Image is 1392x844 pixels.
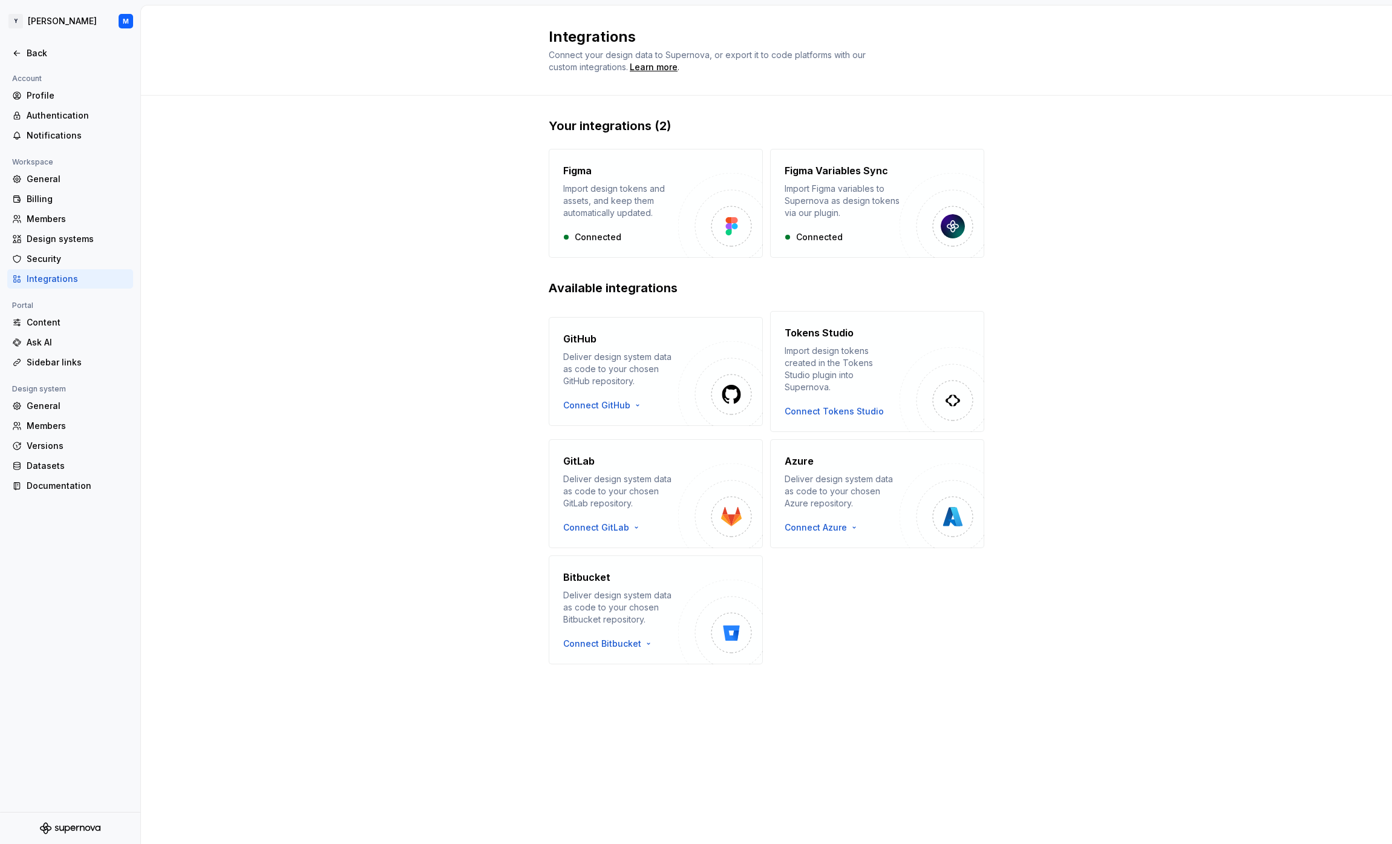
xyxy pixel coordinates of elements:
button: Connect GitLab [563,522,646,534]
button: Y[PERSON_NAME]M [2,8,138,34]
div: Import design tokens created in the Tokens Studio plugin into Supernova. [785,345,900,393]
a: Versions [7,436,133,456]
button: Connect Bitbucket [563,638,658,650]
a: Notifications [7,126,133,145]
button: BitbucketDeliver design system data as code to your chosen Bitbucket repository.Connect Bitbucket [549,555,763,664]
div: Content [27,316,128,329]
div: Profile [27,90,128,102]
div: General [27,173,128,185]
div: Y [8,14,23,28]
span: . [628,63,679,72]
div: Workspace [7,155,58,169]
div: Versions [27,440,128,452]
div: [PERSON_NAME] [28,15,97,27]
div: Back [27,47,128,59]
a: Profile [7,86,133,105]
button: GitHubDeliver design system data as code to your chosen GitHub repository.Connect GitHub [549,311,763,432]
button: FigmaImport design tokens and assets, and keep them automatically updated.Connected [549,149,763,258]
h4: Tokens Studio [785,325,854,340]
div: Account [7,71,47,86]
a: Documentation [7,476,133,496]
div: Design system [7,382,71,396]
div: Deliver design system data as code to your chosen GitHub repository. [563,351,678,387]
button: Figma Variables SyncImport Figma variables to Supernova as design tokens via our plugin.Connected [770,149,984,258]
a: Security [7,249,133,269]
div: Design systems [27,233,128,245]
a: Learn more [630,61,678,73]
a: Datasets [7,456,133,476]
button: Connect Tokens Studio [785,405,884,417]
a: Integrations [7,269,133,289]
button: Connect Azure [785,522,864,534]
div: Import Figma variables to Supernova as design tokens via our plugin. [785,183,900,219]
h4: GitLab [563,454,595,468]
div: Deliver design system data as code to your chosen Azure repository. [785,473,900,509]
h2: Integrations [549,27,970,47]
a: General [7,169,133,189]
a: General [7,396,133,416]
span: Connect your design data to Supernova, or export it to code platforms with our custom integrations. [549,50,868,72]
div: Integrations [27,273,128,285]
h2: Available integrations [549,280,984,296]
h4: Figma Variables Sync [785,163,888,178]
span: Connect GitHub [563,399,630,411]
div: M [123,16,129,26]
a: Sidebar links [7,353,133,372]
div: Deliver design system data as code to your chosen Bitbucket repository. [563,589,678,626]
div: Documentation [27,480,128,492]
button: GitLabDeliver design system data as code to your chosen GitLab repository.Connect GitLab [549,439,763,548]
a: Ask AI [7,333,133,352]
div: Deliver design system data as code to your chosen GitLab repository. [563,473,678,509]
div: Portal [7,298,38,313]
span: Connect Azure [785,522,847,534]
span: Connect GitLab [563,522,629,534]
h2: Your integrations (2) [549,117,984,134]
button: Connect GitHub [563,399,647,411]
a: Authentication [7,106,133,125]
div: General [27,400,128,412]
div: Billing [27,193,128,205]
div: Sidebar links [27,356,128,368]
div: Datasets [27,460,128,472]
h4: Figma [563,163,592,178]
span: Connect Bitbucket [563,638,641,650]
a: Design systems [7,229,133,249]
a: Members [7,416,133,436]
div: Members [27,213,128,225]
svg: Supernova Logo [40,822,100,834]
h4: Bitbucket [563,570,610,584]
a: Content [7,313,133,332]
h4: Azure [785,454,814,468]
div: Ask AI [27,336,128,348]
a: Members [7,209,133,229]
div: Members [27,420,128,432]
a: Billing [7,189,133,209]
div: Import design tokens and assets, and keep them automatically updated. [563,183,678,219]
a: Back [7,44,133,63]
button: Tokens StudioImport design tokens created in the Tokens Studio plugin into Supernova.Connect Toke... [770,311,984,432]
div: Authentication [27,110,128,122]
button: AzureDeliver design system data as code to your chosen Azure repository.Connect Azure [770,439,984,548]
div: Security [27,253,128,265]
div: Notifications [27,129,128,142]
h4: GitHub [563,332,596,346]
